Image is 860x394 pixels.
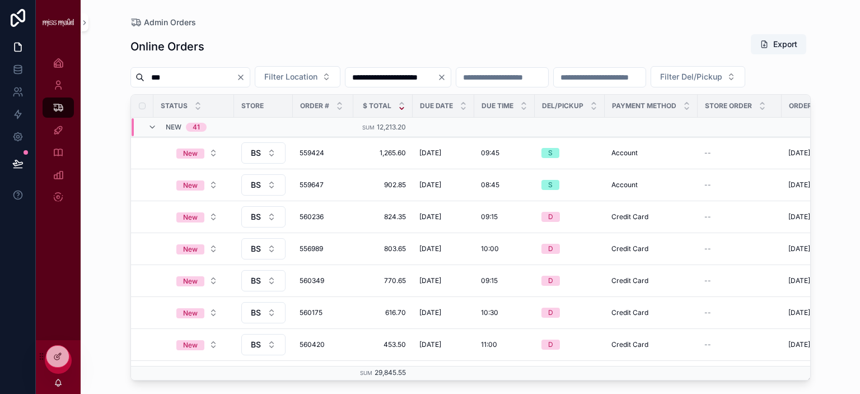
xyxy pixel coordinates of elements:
[419,308,468,317] a: [DATE]
[183,308,198,318] div: New
[751,34,806,54] button: Export
[788,149,859,157] a: [DATE] 12:47 pm
[541,244,598,254] a: D
[167,143,227,163] button: Select Button
[541,180,598,190] a: S
[660,71,722,82] span: Filter Del/Pickup
[419,149,468,157] a: [DATE]
[419,212,441,221] span: [DATE]
[241,270,286,292] a: Select Button
[788,308,859,317] a: [DATE] 2:10 pm
[611,180,638,189] span: Account
[360,370,372,376] small: Sum
[789,101,840,110] span: Order Placed
[300,276,347,285] a: 560349
[360,244,406,253] a: 803.65
[360,308,406,317] a: 616.70
[788,180,836,189] span: [DATE] 1:27 pm
[481,149,528,157] a: 09:45
[360,180,406,189] a: 902.85
[241,302,286,324] a: Select Button
[611,244,691,253] a: Credit Card
[704,340,775,349] a: --
[481,212,528,221] a: 09:15
[183,244,198,254] div: New
[704,212,711,221] span: --
[300,308,347,317] a: 560175
[144,17,196,28] span: Admin Orders
[788,149,840,157] span: [DATE] 12:47 pm
[481,276,498,285] span: 09:15
[548,308,553,318] div: D
[167,206,227,228] a: Select Button
[130,17,196,28] a: Admin Orders
[704,308,775,317] a: --
[788,308,836,317] span: [DATE] 2:10 pm
[704,340,711,349] span: --
[481,149,499,157] span: 09:45
[167,303,227,323] button: Select Button
[377,123,406,131] span: 12,213.20
[704,244,711,253] span: --
[419,244,441,253] span: [DATE]
[130,39,204,54] h1: Online Orders
[788,212,836,221] span: [DATE] 4:15 pm
[43,18,74,26] img: App logo
[251,339,261,350] span: BS
[167,239,227,259] button: Select Button
[300,101,329,110] span: Order #
[363,101,391,110] span: $ Total
[161,101,188,110] span: Status
[360,340,406,349] span: 453.50
[612,101,676,110] span: Payment Method
[251,147,261,159] span: BS
[167,142,227,164] a: Select Button
[611,276,691,285] a: Credit Card
[704,244,775,253] a: --
[419,180,441,189] span: [DATE]
[788,212,859,221] a: [DATE] 4:15 pm
[167,270,227,291] a: Select Button
[541,308,598,318] a: D
[704,149,775,157] a: --
[251,243,261,254] span: BS
[241,206,286,228] a: Select Button
[255,66,340,87] button: Select Button
[611,212,648,221] span: Credit Card
[548,244,553,254] div: D
[419,340,468,349] a: [DATE]
[241,206,286,228] button: Select Button
[542,101,583,110] span: Del/Pickup
[241,142,286,164] button: Select Button
[611,276,648,285] span: Credit Card
[166,123,181,132] span: New
[300,244,347,253] span: 556989
[193,123,200,132] div: 41
[611,340,691,349] a: Credit Card
[300,180,347,189] a: 559647
[548,340,553,350] div: D
[251,307,261,318] span: BS
[251,211,261,223] span: BS
[419,276,441,285] span: [DATE]
[611,149,638,157] span: Account
[167,334,227,355] a: Select Button
[300,149,347,157] span: 559424
[611,180,691,189] a: Account
[704,276,711,285] span: --
[375,368,406,377] span: 29,845.55
[419,276,468,285] a: [DATE]
[481,308,528,317] a: 10:30
[360,149,406,157] a: 1,265.60
[419,244,468,253] a: [DATE]
[183,212,198,223] div: New
[611,244,648,253] span: Credit Card
[360,212,406,221] a: 824.35
[611,308,691,317] a: Credit Card
[704,180,775,189] a: --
